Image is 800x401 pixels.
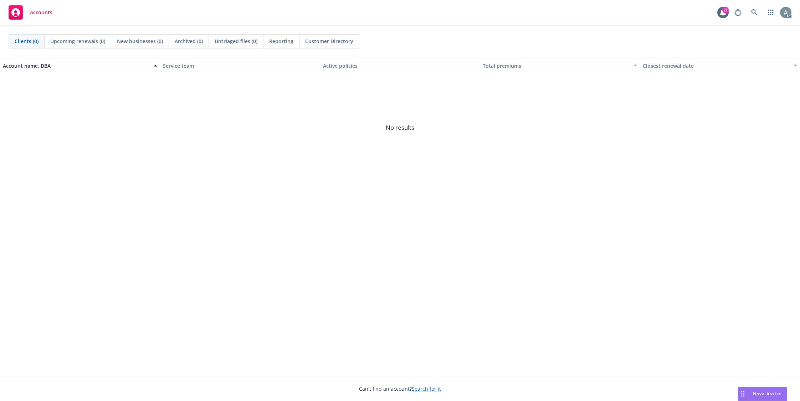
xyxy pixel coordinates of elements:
div: Drag to move [738,387,747,401]
span: Accounts [30,10,52,15]
a: Switch app [764,5,778,20]
div: Service team [163,62,317,70]
span: Upcoming renewals (0) [50,37,105,45]
button: Total premiums [480,57,640,74]
span: Customer Directory [305,37,353,45]
span: Can't find an account? [359,385,441,392]
span: Nova Assist [753,391,781,397]
button: Nova Assist [738,387,787,401]
span: Clients (0) [15,37,39,45]
div: Active policies [323,62,477,70]
button: Active policies [320,57,480,74]
span: Archived (0) [175,37,203,45]
a: Report a Bug [731,5,745,20]
button: Closest renewal date [640,57,800,74]
button: Service team [160,57,320,74]
img: photo [780,7,791,18]
div: Closest renewal date [643,62,789,70]
a: Accounts [6,2,55,22]
div: Account name, DBA [3,62,149,70]
div: Total premiums [483,62,629,70]
a: Search for it [412,385,441,392]
span: Untriaged files (0) [215,37,257,45]
span: Reporting [269,37,293,45]
a: Search [747,5,761,20]
span: New businesses (0) [117,37,163,45]
div: 21 [722,7,729,13]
